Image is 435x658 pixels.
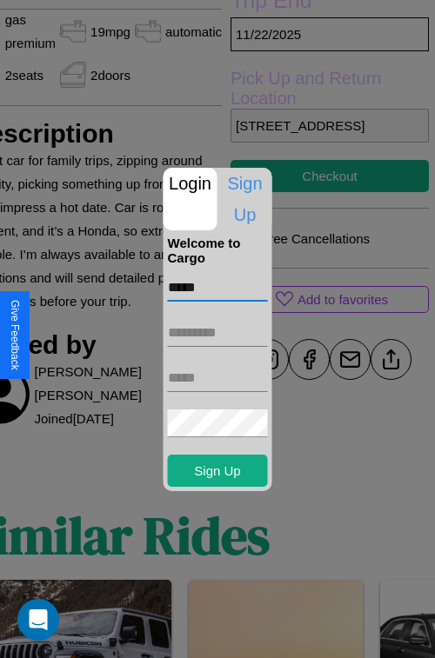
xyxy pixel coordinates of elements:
div: Give Feedback [9,300,21,370]
button: Sign Up [168,455,268,487]
div: Open Intercom Messenger [17,599,59,641]
h4: Welcome to Cargo [168,236,268,265]
p: Sign Up [218,168,272,230]
p: Login [164,168,217,199]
